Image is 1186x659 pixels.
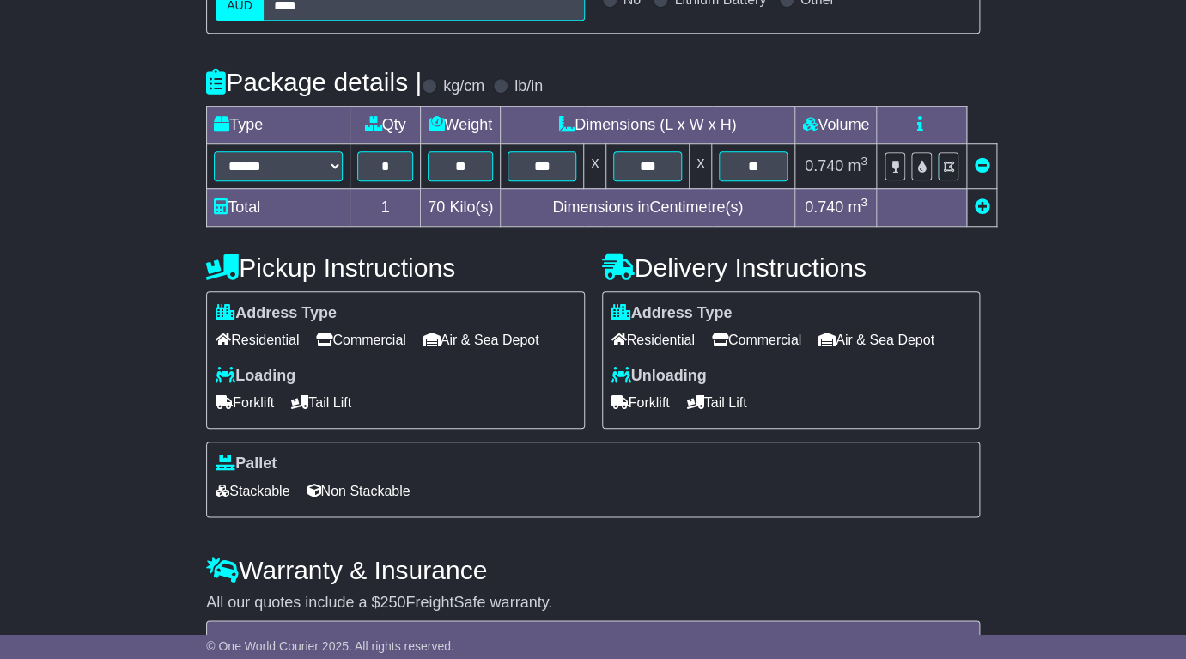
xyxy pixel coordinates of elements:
[207,188,350,226] td: Total
[316,326,405,353] span: Commercial
[818,326,934,353] span: Air & Sea Depot
[501,106,795,143] td: Dimensions (L x W x H)
[443,77,484,96] label: kg/cm
[428,198,445,216] span: 70
[848,198,867,216] span: m
[206,68,422,96] h4: Package details |
[584,143,606,188] td: x
[380,594,405,611] span: 250
[216,304,337,323] label: Address Type
[291,389,351,416] span: Tail Lift
[206,639,454,653] span: © One World Courier 2025. All rights reserved.
[307,478,410,504] span: Non Stackable
[974,157,989,174] a: Remove this item
[861,196,867,209] sup: 3
[805,157,843,174] span: 0.740
[206,556,980,584] h4: Warranty & Insurance
[206,253,584,282] h4: Pickup Instructions
[421,106,501,143] td: Weight
[611,389,670,416] span: Forklift
[602,253,980,282] h4: Delivery Instructions
[216,455,277,473] label: Pallet
[805,198,843,216] span: 0.740
[216,478,289,504] span: Stackable
[216,326,299,353] span: Residential
[206,594,980,613] div: All our quotes include a $ FreightSafe warranty.
[861,155,867,168] sup: 3
[687,389,747,416] span: Tail Lift
[501,188,795,226] td: Dimensions in Centimetre(s)
[216,389,274,416] span: Forklift
[611,326,695,353] span: Residential
[423,326,539,353] span: Air & Sea Depot
[216,367,295,386] label: Loading
[421,188,501,226] td: Kilo(s)
[514,77,543,96] label: lb/in
[350,106,421,143] td: Qty
[611,367,707,386] label: Unloading
[207,106,350,143] td: Type
[611,304,733,323] label: Address Type
[795,106,877,143] td: Volume
[974,198,989,216] a: Add new item
[350,188,421,226] td: 1
[848,157,867,174] span: m
[712,326,801,353] span: Commercial
[690,143,712,188] td: x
